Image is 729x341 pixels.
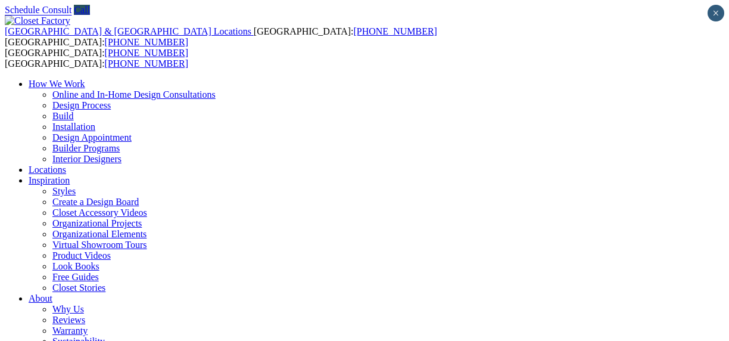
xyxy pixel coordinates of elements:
[105,37,188,47] a: [PHONE_NUMBER]
[52,304,84,314] a: Why Us
[52,122,95,132] a: Installation
[52,207,147,218] a: Closet Accessory Videos
[52,100,111,110] a: Design Process
[74,5,90,15] a: Call
[29,175,70,185] a: Inspiration
[5,48,188,69] span: [GEOGRAPHIC_DATA]: [GEOGRAPHIC_DATA]:
[52,250,111,261] a: Product Videos
[5,5,71,15] a: Schedule Consult
[29,293,52,303] a: About
[5,26,254,36] a: [GEOGRAPHIC_DATA] & [GEOGRAPHIC_DATA] Locations
[5,15,70,26] img: Closet Factory
[52,218,142,228] a: Organizational Projects
[52,229,147,239] a: Organizational Elements
[353,26,437,36] a: [PHONE_NUMBER]
[52,325,88,336] a: Warranty
[52,143,120,153] a: Builder Programs
[5,26,437,47] span: [GEOGRAPHIC_DATA]: [GEOGRAPHIC_DATA]:
[52,197,139,207] a: Create a Design Board
[52,283,105,293] a: Closet Stories
[5,26,251,36] span: [GEOGRAPHIC_DATA] & [GEOGRAPHIC_DATA] Locations
[52,261,99,271] a: Look Books
[29,165,66,175] a: Locations
[52,89,216,100] a: Online and In-Home Design Consultations
[52,132,132,142] a: Design Appointment
[105,58,188,69] a: [PHONE_NUMBER]
[52,111,74,121] a: Build
[29,79,85,89] a: How We Work
[105,48,188,58] a: [PHONE_NUMBER]
[708,5,724,21] button: Close
[52,154,121,164] a: Interior Designers
[52,272,99,282] a: Free Guides
[52,240,147,250] a: Virtual Showroom Tours
[52,186,76,196] a: Styles
[52,315,85,325] a: Reviews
